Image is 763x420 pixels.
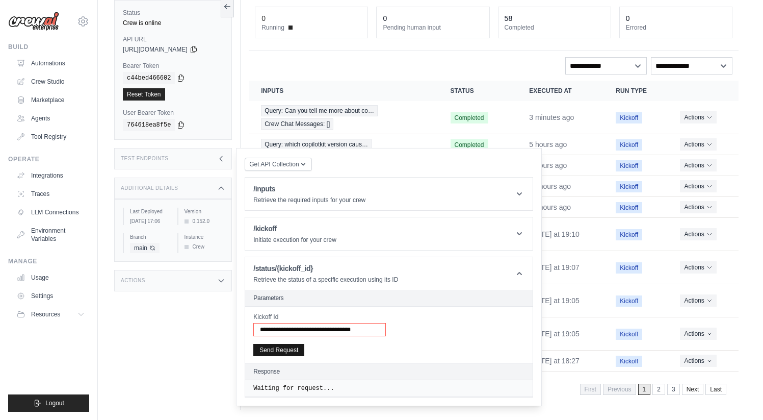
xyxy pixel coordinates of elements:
button: Actions for execution [680,180,716,192]
a: Settings [12,288,89,304]
a: Last [705,384,726,395]
a: 2 [652,384,665,395]
h3: Test Endpoints [121,156,169,162]
span: Kickoff [616,229,642,240]
span: 1 [638,384,651,395]
span: Logout [45,399,64,407]
span: Kickoff [616,356,642,367]
span: Resources [31,310,60,318]
h1: /kickoff [253,224,336,234]
th: Inputs [249,81,438,101]
time: August 19, 2025 at 19:10 PST [529,230,580,238]
h3: Additional Details [121,185,178,191]
div: Operate [8,155,89,163]
a: Reset Token [123,88,165,101]
label: Kickoff Id [253,313,386,321]
div: Crew is online [123,19,223,27]
a: View execution details for Query [261,139,426,150]
a: Tool Registry [12,129,89,145]
a: View execution details for Query [261,105,426,130]
button: Send Request [253,344,304,356]
span: Previous [603,384,636,395]
span: Query: Can you tell me more about co… [261,105,378,116]
a: Next [682,384,704,395]
a: Automations [12,55,89,71]
h1: /inputs [253,184,365,194]
time: August 19, 2025 at 19:05 PST [529,297,580,305]
h3: Actions [121,278,145,284]
a: Traces [12,186,89,202]
time: August 19, 2025 at 20:40 PST [529,203,571,211]
th: Status [438,81,517,101]
pre: Waiting for request... [253,384,524,392]
a: Crew Studio [12,73,89,90]
a: Agents [12,110,89,127]
span: Completed [451,139,488,151]
button: Actions for execution [680,328,716,340]
span: Kickoff [616,160,642,171]
div: 0 [261,13,266,23]
time: August 20, 2025 at 13:20 PST [529,161,567,169]
img: Logo [8,12,59,31]
dt: Pending human input [383,23,483,32]
div: Manage [8,257,89,265]
h2: Parameters [253,294,524,302]
label: Status [123,9,223,17]
button: Actions for execution [680,111,716,123]
button: Actions for execution [680,294,716,307]
span: Crew Chat Messages: [] [261,118,333,130]
div: 0.152.0 [185,217,224,225]
a: 3 [667,384,680,395]
dt: Completed [505,23,604,32]
button: Actions for execution [680,201,716,213]
p: Retrieve the required inputs for your crew [253,196,365,204]
button: Actions for execution [680,228,716,240]
th: Run Type [603,81,668,101]
a: Usage [12,269,89,286]
div: 0 [383,13,387,23]
span: Kickoff [616,262,642,274]
button: Actions for execution [680,138,716,151]
code: c44bed466602 [123,72,175,84]
button: Actions for execution [680,355,716,367]
span: Kickoff [616,181,642,192]
dt: Errored [626,23,726,32]
label: API URL [123,35,223,43]
h1: /status/{kickoff_id} [253,263,398,274]
span: Kickoff [616,329,642,340]
span: Query: which copilotkit version caus… [261,139,372,150]
span: Kickoff [616,112,642,123]
span: Get API Collection [249,160,299,168]
span: main [130,243,160,253]
button: Logout [8,394,89,412]
time: August 20, 2025 at 17:06 PST [130,218,160,224]
div: 58 [505,13,513,23]
p: Retrieve the status of a specific execution using its ID [253,276,398,284]
a: Integrations [12,167,89,184]
button: Get API Collection [245,158,311,171]
time: August 20, 2025 at 18:46 PST [529,113,574,121]
nav: Pagination [580,384,726,395]
time: August 19, 2025 at 19:07 PST [529,263,580,271]
label: Bearer Token [123,62,223,70]
time: August 19, 2025 at 19:05 PST [529,330,580,338]
span: Kickoff [616,202,642,213]
p: Initiate execution for your crew [253,236,336,244]
div: Build [8,43,89,51]
span: Kickoff [616,139,642,151]
label: Branch [130,233,169,241]
span: First [580,384,601,395]
span: Completed [451,112,488,123]
time: August 19, 2025 at 20:45 PST [529,182,571,190]
label: Last Deployed [130,208,169,215]
button: Actions for execution [680,159,716,171]
time: August 19, 2025 at 18:27 PST [529,357,580,365]
time: August 20, 2025 at 13:24 PST [529,140,567,149]
label: User Bearer Token [123,109,223,117]
div: Crew [185,243,224,251]
th: Executed at [517,81,603,101]
section: Crew executions table [249,81,739,402]
code: 764618ea8f5e [123,119,175,131]
span: Kickoff [616,295,642,307]
span: Running [261,23,284,32]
